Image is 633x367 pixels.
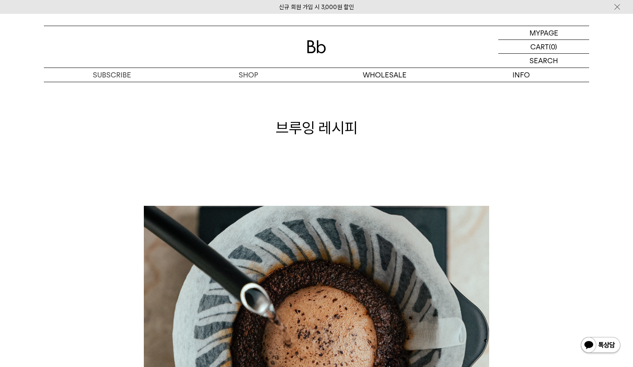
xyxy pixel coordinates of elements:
[316,68,453,82] p: WHOLESALE
[529,26,558,40] p: MYPAGE
[498,26,589,40] a: MYPAGE
[530,40,549,53] p: CART
[44,68,180,82] a: SUBSCRIBE
[549,40,557,53] p: (0)
[529,54,558,68] p: SEARCH
[580,336,621,355] img: 카카오톡 채널 1:1 채팅 버튼
[279,4,354,11] a: 신규 회원 가입 시 3,000원 할인
[44,117,589,138] h1: 브루잉 레시피
[498,40,589,54] a: CART (0)
[453,68,589,82] p: INFO
[307,40,326,53] img: 로고
[180,68,316,82] a: SHOP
